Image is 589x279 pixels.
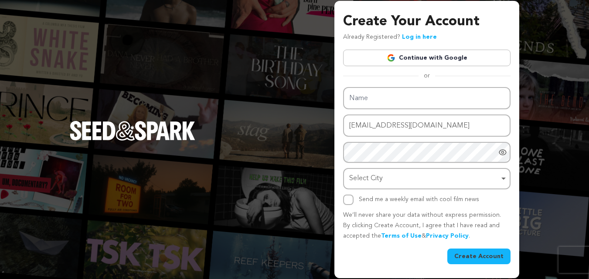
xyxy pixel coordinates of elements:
[447,249,511,264] button: Create Account
[349,172,499,185] div: Select City
[381,233,422,239] a: Terms of Use
[343,114,511,137] input: Email address
[343,32,437,43] p: Already Registered?
[70,121,195,140] img: Seed&Spark Logo
[419,71,435,80] span: or
[359,196,479,202] label: Send me a weekly email with cool film news
[426,233,469,239] a: Privacy Policy
[343,87,511,109] input: Name
[498,148,507,157] a: Show password as plain text. Warning: this will display your password on the screen.
[402,34,437,40] a: Log in here
[387,54,395,62] img: Google logo
[70,121,195,158] a: Seed&Spark Homepage
[343,11,511,32] h3: Create Your Account
[343,210,511,241] p: We’ll never share your data without express permission. By clicking Create Account, I agree that ...
[343,50,511,66] a: Continue with Google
